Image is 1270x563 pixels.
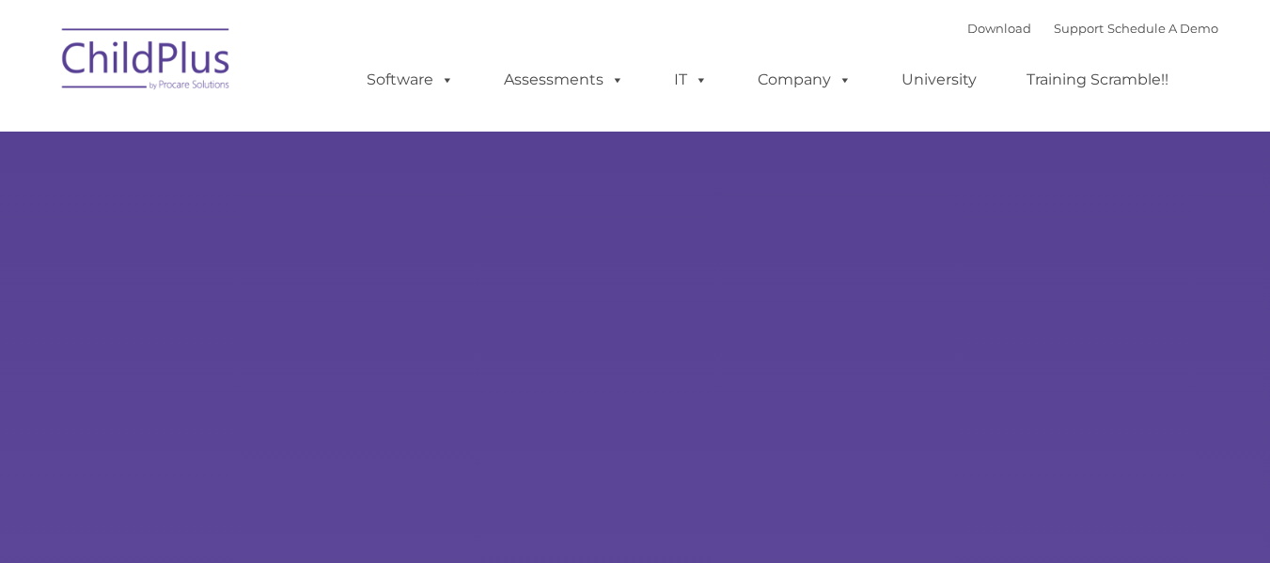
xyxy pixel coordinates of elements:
[1054,21,1104,36] a: Support
[485,61,643,99] a: Assessments
[967,21,1031,36] a: Download
[348,61,473,99] a: Software
[883,61,996,99] a: University
[1107,21,1218,36] a: Schedule A Demo
[967,21,1218,36] font: |
[655,61,727,99] a: IT
[1008,61,1187,99] a: Training Scramble!!
[53,15,241,109] img: ChildPlus by Procare Solutions
[739,61,870,99] a: Company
